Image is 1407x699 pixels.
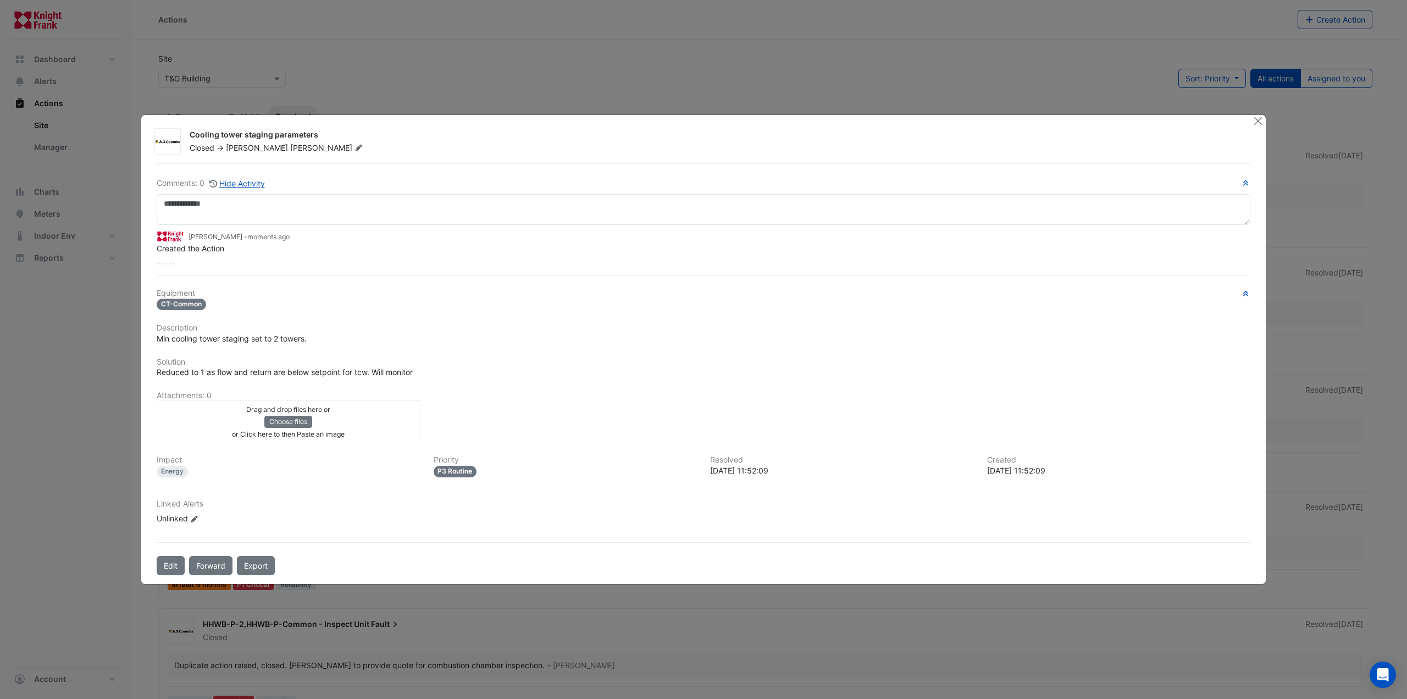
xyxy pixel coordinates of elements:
[157,323,1250,333] h6: Description
[209,177,265,190] button: Hide Activity
[189,232,290,242] small: [PERSON_NAME] -
[157,289,1250,298] h6: Equipment
[290,142,365,153] span: [PERSON_NAME]
[190,515,198,523] fa-icon: Edit Linked Alerts
[157,357,1250,367] h6: Solution
[232,430,345,438] small: or Click here to then Paste an image
[157,466,188,477] div: Energy
[157,391,1250,400] h6: Attachments: 0
[247,233,290,241] span: 2025-09-25 11:52:09
[157,177,265,190] div: Comments: 0
[155,136,180,147] img: AG Coombs
[237,556,275,575] a: Export
[157,230,184,242] img: Knight Frank
[1252,115,1264,126] button: Close
[226,143,288,152] span: [PERSON_NAME]
[434,455,697,465] h6: Priority
[987,465,1251,476] div: [DATE] 11:52:09
[710,455,974,465] h6: Resolved
[157,299,206,310] span: CT-Common
[1370,662,1396,688] div: Open Intercom Messenger
[157,367,413,377] span: Reduced to 1 as flow and return are below setpoint for tcw. Will monitor
[710,465,974,476] div: [DATE] 11:52:09
[157,499,1250,509] h6: Linked Alerts
[157,334,307,343] span: Min cooling tower staging set to 2 towers.
[157,244,224,253] span: Created the Action
[434,466,477,477] div: P3 Routine
[217,143,224,152] span: ->
[157,513,289,524] div: Unlinked
[987,455,1251,465] h6: Created
[264,416,312,428] button: Choose files
[157,556,185,575] button: Edit
[189,556,232,575] button: Forward
[190,129,1239,142] div: Cooling tower staging parameters
[246,405,330,414] small: Drag and drop files here or
[157,455,420,465] h6: Impact
[190,143,214,152] span: Closed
